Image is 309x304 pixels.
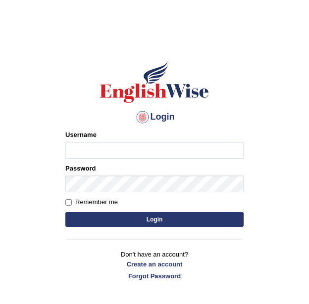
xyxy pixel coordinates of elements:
[65,250,244,280] p: Don't have an account?
[65,212,244,227] button: Login
[98,60,211,104] img: Logo of English Wise sign in for intelligent practice with AI
[65,260,244,269] a: Create an account
[65,109,244,125] h4: Login
[65,130,97,139] label: Username
[65,197,118,207] label: Remember me
[65,164,96,173] label: Password
[65,199,72,206] input: Remember me
[65,271,244,281] a: Forgot Password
